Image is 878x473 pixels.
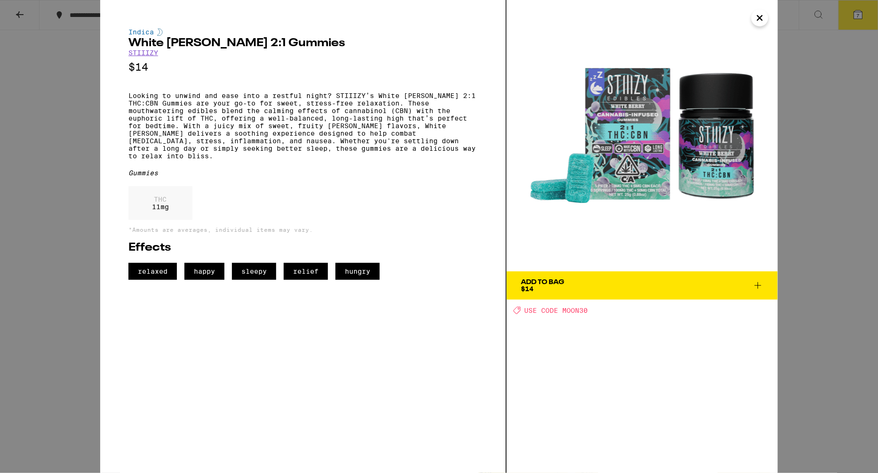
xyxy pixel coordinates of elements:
[128,28,478,36] div: Indica
[521,279,564,285] div: Add To Bag
[128,38,478,49] h2: White [PERSON_NAME] 2:1 Gummies
[184,263,224,280] span: happy
[751,9,768,26] button: Close
[152,196,169,203] p: THC
[507,271,778,300] button: Add To Bag$14
[335,263,380,280] span: hungry
[284,263,328,280] span: relief
[128,49,158,57] a: STIIIZY
[128,169,478,177] div: Gummies
[521,285,534,293] span: $14
[128,92,478,160] p: Looking to unwind and ease into a restful night? STIIIZY’s White [PERSON_NAME] 2:1 THC:CBN Gummie...
[524,307,588,314] span: USE CODE MOON30
[128,61,478,73] p: $14
[157,28,163,36] img: indicaColor.svg
[128,263,177,280] span: relaxed
[232,263,276,280] span: sleepy
[6,7,68,14] span: Hi. Need any help?
[128,227,478,233] p: *Amounts are averages, individual items may vary.
[128,186,192,220] div: 11 mg
[128,242,478,253] h2: Effects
